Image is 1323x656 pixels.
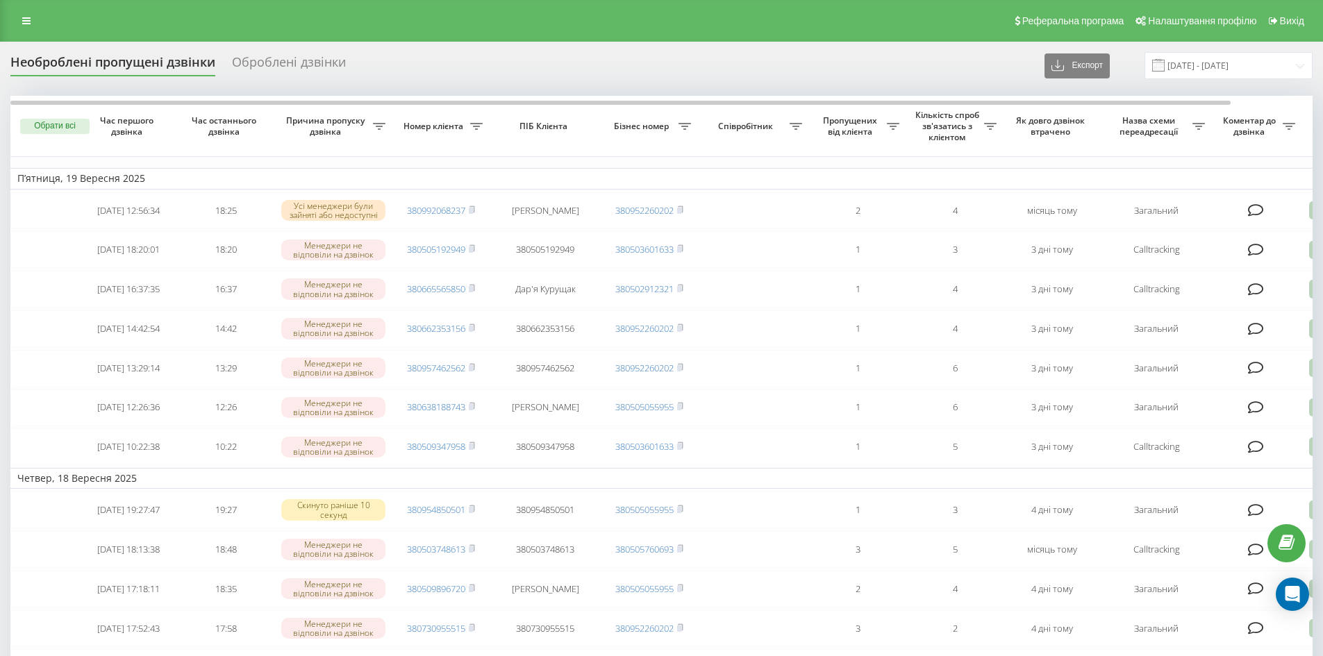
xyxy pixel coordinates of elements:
[281,278,385,299] div: Менеджери не відповіли на дзвінок
[1101,271,1212,308] td: Calltracking
[809,531,906,568] td: 3
[407,440,465,453] a: 380509347958
[490,571,601,607] td: [PERSON_NAME]
[407,322,465,335] a: 380662353156
[906,428,1004,465] td: 5
[906,389,1004,426] td: 6
[809,231,906,268] td: 1
[1101,350,1212,387] td: Загальний
[615,283,674,295] a: 380502912321
[615,440,674,453] a: 380503601633
[1101,389,1212,426] td: Загальний
[490,192,601,229] td: [PERSON_NAME]
[906,350,1004,387] td: 6
[490,389,601,426] td: [PERSON_NAME]
[177,389,274,426] td: 12:26
[490,491,601,528] td: 380954850501
[615,204,674,217] a: 380952260202
[177,310,274,347] td: 14:42
[1101,192,1212,229] td: Загальний
[407,243,465,255] a: 380505192949
[407,503,465,516] a: 380954850501
[177,231,274,268] td: 18:20
[906,310,1004,347] td: 4
[906,271,1004,308] td: 4
[407,401,465,413] a: 380638188743
[809,610,906,647] td: 3
[1101,610,1212,647] td: Загальний
[1004,231,1101,268] td: 3 дні тому
[80,192,177,229] td: [DATE] 12:56:34
[490,531,601,568] td: 380503748613
[1280,15,1304,26] span: Вихід
[1004,491,1101,528] td: 4 дні тому
[399,121,470,132] span: Номер клієнта
[615,362,674,374] a: 380952260202
[281,318,385,339] div: Менеджери не відповіли на дзвінок
[80,271,177,308] td: [DATE] 16:37:35
[1101,310,1212,347] td: Загальний
[1101,231,1212,268] td: Calltracking
[906,531,1004,568] td: 5
[1101,491,1212,528] td: Загальний
[407,204,465,217] a: 380992068237
[809,428,906,465] td: 1
[501,121,589,132] span: ПІБ Клієнта
[80,389,177,426] td: [DATE] 12:26:36
[490,271,601,308] td: Дар'я Курущак
[177,350,274,387] td: 13:29
[1219,115,1283,137] span: Коментар до дзвінка
[177,192,274,229] td: 18:25
[80,571,177,607] td: [DATE] 17:18:11
[809,350,906,387] td: 1
[490,231,601,268] td: 380505192949
[281,200,385,221] div: Усі менеджери були зайняті або недоступні
[407,283,465,295] a: 380665565850
[20,119,90,134] button: Обрати всі
[407,582,465,595] a: 380509896720
[615,401,674,413] a: 380505055955
[615,503,674,516] a: 380505055955
[281,618,385,639] div: Менеджери не відповіли на дзвінок
[816,115,887,137] span: Пропущених від клієнта
[80,310,177,347] td: [DATE] 14:42:54
[1045,53,1110,78] button: Експорт
[80,491,177,528] td: [DATE] 19:27:47
[906,192,1004,229] td: 4
[1276,578,1309,611] div: Open Intercom Messenger
[490,350,601,387] td: 380957462562
[80,231,177,268] td: [DATE] 18:20:01
[1101,571,1212,607] td: Загальний
[80,531,177,568] td: [DATE] 18:13:38
[1004,350,1101,387] td: 3 дні тому
[490,428,601,465] td: 380509347958
[906,231,1004,268] td: 3
[80,350,177,387] td: [DATE] 13:29:14
[608,121,679,132] span: Бізнес номер
[177,610,274,647] td: 17:58
[490,610,601,647] td: 380730955515
[809,271,906,308] td: 1
[281,578,385,599] div: Менеджери не відповіли на дзвінок
[281,115,373,137] span: Причина пропуску дзвінка
[1004,428,1101,465] td: 3 дні тому
[281,397,385,418] div: Менеджери не відповіли на дзвінок
[809,192,906,229] td: 2
[10,55,215,76] div: Необроблені пропущені дзвінки
[1004,271,1101,308] td: 3 дні тому
[615,543,674,555] a: 380505760693
[80,428,177,465] td: [DATE] 10:22:38
[188,115,263,137] span: Час останнього дзвінка
[1101,428,1212,465] td: Calltracking
[407,362,465,374] a: 380957462562
[91,115,166,137] span: Час першого дзвінка
[809,389,906,426] td: 1
[906,571,1004,607] td: 4
[809,571,906,607] td: 2
[906,491,1004,528] td: 3
[906,610,1004,647] td: 2
[407,543,465,555] a: 380503748613
[177,491,274,528] td: 19:27
[615,243,674,255] a: 380503601633
[490,310,601,347] td: 380662353156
